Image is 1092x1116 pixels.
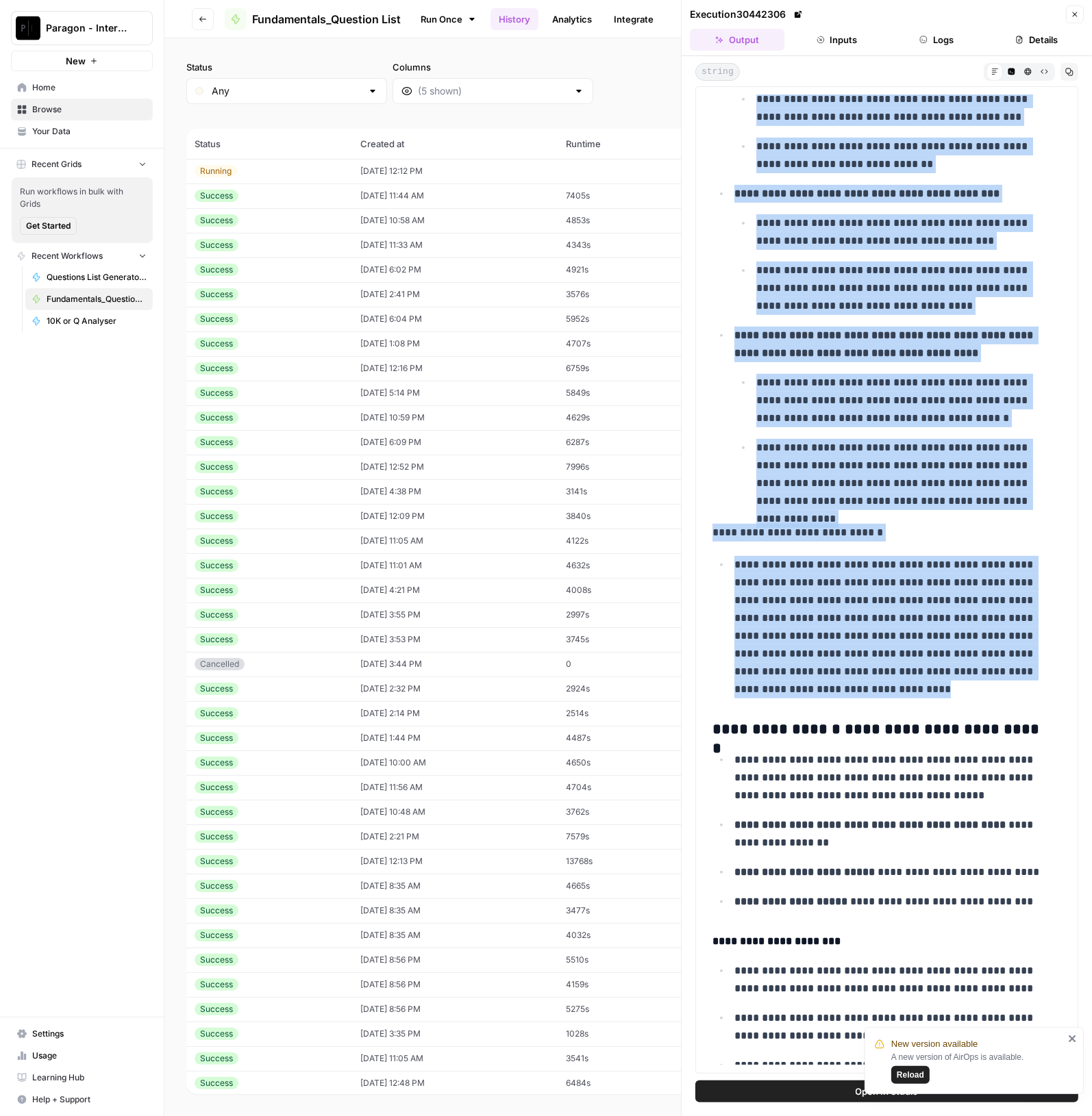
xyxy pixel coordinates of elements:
div: Success [195,806,238,818]
td: 6759s [558,356,687,381]
div: Success [195,411,238,424]
div: Success [195,732,238,744]
div: Success [195,855,238,867]
div: Running [195,165,237,177]
span: 10K or Q Analyser [47,315,147,327]
td: [DATE] 2:41 PM [353,282,558,307]
td: 4632s [558,553,687,578]
img: Paragon - Internal Usage Logo [16,16,40,40]
td: [DATE] 8:35 AM [353,874,558,898]
button: Recent Workflows [11,246,153,266]
span: Browse [32,103,147,116]
td: [DATE] 10:58 AM [353,208,558,233]
a: 10K or Q Analyser [25,310,153,332]
div: Success [195,190,238,202]
div: A new version of AirOps is available. [891,1051,1064,1084]
td: [DATE] 1:44 PM [353,726,558,750]
div: Success [195,461,238,473]
td: 4921s [558,257,687,282]
button: Workspace: Paragon - Internal Usage [11,11,153,45]
td: [DATE] 2:21 PM [353,824,558,849]
td: [DATE] 12:09 PM [353,504,558,529]
button: Logs [890,29,984,51]
td: [DATE] 3:35 PM [353,1022,558,1046]
td: 5275s [558,997,687,1022]
button: Help + Support [11,1089,153,1111]
a: Analytics [544,8,600,30]
td: 7996s [558,455,687,479]
div: Success [195,781,238,794]
td: [DATE] 6:02 PM [353,257,558,282]
td: 5510s [558,948,687,972]
th: Runtime [558,129,687,159]
td: [DATE] 12:52 PM [353,455,558,479]
button: Recent Grids [11,154,153,175]
td: [DATE] 10:59 PM [353,405,558,430]
div: Success [195,559,238,572]
td: [DATE] 2:14 PM [353,701,558,726]
td: 4707s [558,331,687,356]
a: Home [11,77,153,99]
td: 0 [558,652,687,676]
span: Home [32,81,147,94]
div: Success [195,535,238,547]
th: Created at [353,129,558,159]
td: 5952s [558,307,687,331]
span: Paragon - Internal Usage [46,21,129,35]
div: Success [195,683,238,695]
div: Success [195,707,238,720]
div: Success [195,313,238,325]
td: 4122s [558,529,687,553]
button: Reload [891,1066,930,1084]
button: Inputs [790,29,884,51]
td: 4487s [558,726,687,750]
span: Open In Studio [856,1085,919,1098]
div: Success [195,584,238,596]
button: Details [989,29,1084,51]
div: Success [195,387,238,399]
td: [DATE] 3:55 PM [353,603,558,627]
button: Get Started [20,217,77,235]
span: New version available [891,1037,978,1051]
td: 4032s [558,923,687,948]
td: [DATE] 11:05 AM [353,529,558,553]
div: Success [195,485,238,498]
td: 3541s [558,1046,687,1071]
td: [DATE] 4:38 PM [353,479,558,504]
td: 4629s [558,405,687,430]
td: 3745s [558,627,687,652]
td: [DATE] 1:08 PM [353,331,558,356]
td: 2514s [558,701,687,726]
a: Questions List Generator 2.0 [25,266,153,288]
td: 4159s [558,972,687,997]
th: Status [186,129,353,159]
span: (240 records) [186,104,1070,129]
td: [DATE] 10:00 AM [353,750,558,775]
td: 4853s [558,208,687,233]
td: [DATE] 2:32 PM [353,676,558,701]
td: [DATE] 6:04 PM [353,307,558,331]
div: Success [195,954,238,966]
td: [DATE] 8:56 PM [353,948,558,972]
td: 13768s [558,849,687,874]
td: 7579s [558,824,687,849]
input: Any [212,84,362,98]
div: Success [195,510,238,522]
div: Success [195,978,238,991]
td: 7405s [558,183,687,208]
div: Success [195,239,238,251]
div: Success [195,1003,238,1015]
button: Output [690,29,784,51]
button: New [11,51,153,71]
div: Success [195,757,238,769]
span: string [695,63,740,81]
a: Run Once [412,8,485,31]
td: [DATE] 8:56 PM [353,972,558,997]
td: [DATE] 3:53 PM [353,627,558,652]
span: Learning Hub [32,1071,147,1084]
div: Execution 30442306 [690,8,805,21]
span: Your Data [32,125,147,138]
td: 4665s [558,874,687,898]
span: Get Started [26,220,71,232]
td: [DATE] 11:44 AM [353,183,558,208]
